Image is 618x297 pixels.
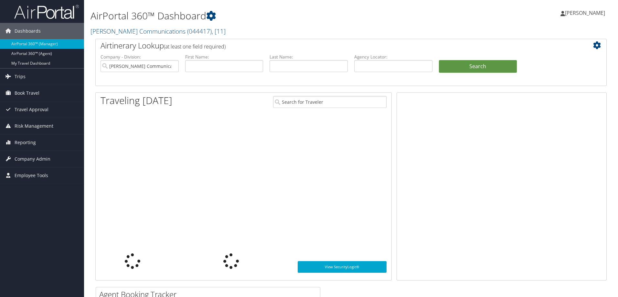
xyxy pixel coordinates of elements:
h2: Airtinerary Lookup [101,40,559,51]
a: [PERSON_NAME] Communications [91,27,226,36]
input: Search for Traveler [273,96,387,108]
span: Book Travel [15,85,39,101]
h1: Traveling [DATE] [101,94,172,107]
label: Company - Division: [101,54,179,60]
a: View SecurityLogic® [298,261,387,273]
span: Dashboards [15,23,41,39]
span: Employee Tools [15,167,48,184]
span: ( 044417 ) [187,27,212,36]
span: (at least one field required) [164,43,226,50]
span: Reporting [15,134,36,151]
span: Travel Approval [15,101,48,118]
img: airportal-logo.png [14,4,79,19]
span: Company Admin [15,151,50,167]
label: First Name: [185,54,263,60]
button: Search [439,60,517,73]
label: Agency Locator: [354,54,432,60]
span: Trips [15,69,26,85]
span: , [ 11 ] [212,27,226,36]
label: Last Name: [270,54,348,60]
span: Risk Management [15,118,53,134]
a: [PERSON_NAME] [560,3,612,23]
span: [PERSON_NAME] [565,9,605,16]
h1: AirPortal 360™ Dashboard [91,9,438,23]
